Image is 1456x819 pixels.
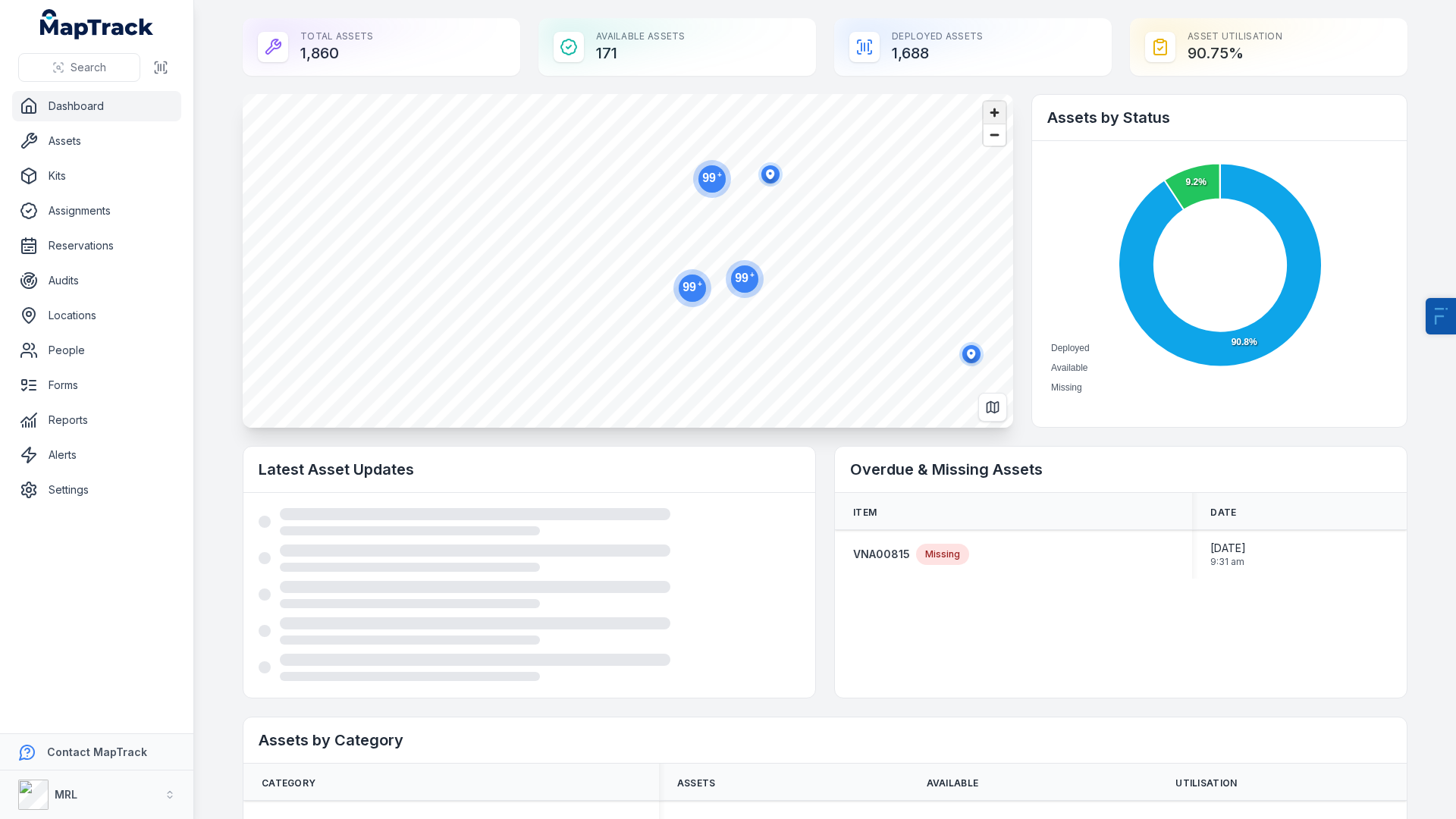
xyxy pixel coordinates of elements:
[12,126,181,156] a: Assets
[12,265,181,296] a: Audits
[259,459,800,480] h2: Latest Asset Updates
[984,124,1006,146] button: Zoom out
[40,9,154,39] a: MapTrack
[55,788,77,801] strong: MRL
[12,91,181,121] a: Dashboard
[47,745,147,758] strong: Contact MapTrack
[978,393,1007,422] button: Switch to Map View
[12,475,181,505] a: Settings
[1210,507,1236,519] span: Date
[677,777,716,789] span: Assets
[750,271,755,279] tspan: +
[850,459,1392,480] h2: Overdue & Missing Assets
[682,280,702,293] text: 99
[12,370,181,400] a: Forms
[12,440,181,470] a: Alerts
[984,102,1006,124] button: Zoom in
[12,300,181,331] a: Locations
[853,507,877,519] span: Item
[12,405,181,435] a: Reports
[1051,343,1090,353] span: Deployed
[71,60,106,75] span: Search
[927,777,979,789] span: Available
[702,171,722,184] text: 99
[916,544,969,565] div: Missing
[18,53,140,82] button: Search
[1175,777,1237,789] span: Utilisation
[698,280,702,288] tspan: +
[1210,541,1246,556] span: [DATE]
[12,161,181,191] a: Kits
[717,171,722,179] tspan: +
[262,777,315,789] span: Category
[1051,382,1082,393] span: Missing
[735,271,755,284] text: 99
[1210,541,1246,568] time: 15/09/2025, 9:31:09 am
[853,547,910,562] a: VNA00815
[1051,362,1087,373] span: Available
[1047,107,1392,128] h2: Assets by Status
[12,231,181,261] a: Reservations
[12,196,181,226] a: Assignments
[1210,556,1246,568] span: 9:31 am
[243,94,1013,428] canvas: Map
[259,730,1392,751] h2: Assets by Category
[12,335,181,366] a: People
